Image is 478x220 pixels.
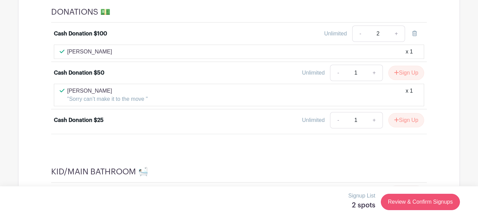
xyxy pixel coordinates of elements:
[388,26,405,42] a: +
[302,116,325,124] div: Unlimited
[352,26,368,42] a: -
[302,69,325,77] div: Unlimited
[67,48,112,56] p: [PERSON_NAME]
[51,7,110,17] h4: DONATIONS 💵
[330,65,346,81] a: -
[67,87,148,95] p: [PERSON_NAME]
[51,167,148,177] h4: KID/MAIN BATHROOM 🛀🏻
[348,192,375,200] p: Signup List
[366,65,383,81] a: +
[324,30,347,38] div: Unlimited
[348,201,375,209] h5: 2 spots
[406,48,413,56] div: x 1
[388,66,424,80] button: Sign Up
[381,194,460,210] a: Review & Confirm Signups
[330,112,346,128] a: -
[54,69,104,77] div: Cash Donation $50
[406,87,413,103] div: x 1
[54,30,107,38] div: Cash Donation $100
[366,112,383,128] a: +
[388,113,424,127] button: Sign Up
[54,116,104,124] div: Cash Donation $25
[67,95,148,103] p: "Sorry can’t make it to the move "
